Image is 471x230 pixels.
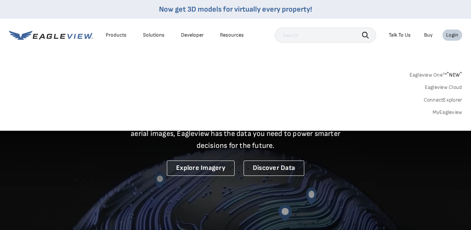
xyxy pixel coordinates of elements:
p: A new era starts here. Built on more than 3.5 billion high-resolution aerial images, Eagleview ha... [122,116,350,152]
div: Solutions [143,32,165,38]
a: Buy [424,32,433,38]
a: Explore Imagery [167,161,235,176]
div: Talk To Us [389,32,411,38]
div: Login [446,32,458,38]
div: Resources [220,32,244,38]
div: Products [106,32,127,38]
a: ConnectExplorer [423,97,462,103]
a: Developer [181,32,204,38]
span: NEW [447,72,462,78]
input: Search [275,28,376,43]
a: Eagleview One™*NEW* [409,69,462,78]
a: Eagleview Cloud [424,84,462,91]
a: MyEagleview [432,109,462,116]
a: Now get 3D models for virtually every property! [159,5,312,14]
a: Discover Data [244,161,304,176]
